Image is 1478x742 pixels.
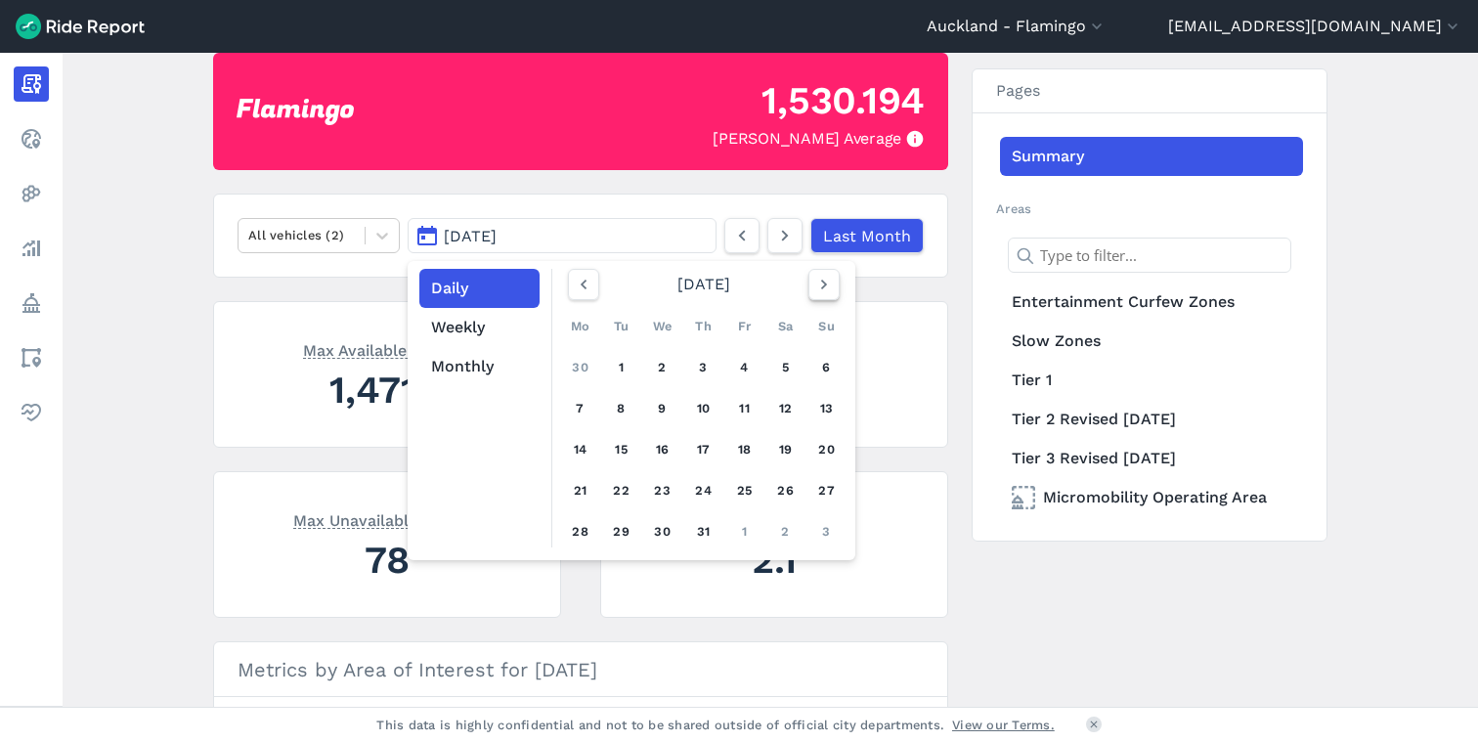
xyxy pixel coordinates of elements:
a: 22 [606,475,637,506]
div: Mo [565,311,596,342]
a: Entertainment Curfew Zones [1000,283,1303,322]
button: [DATE] [408,218,717,253]
span: [DATE] [444,227,497,245]
a: 25 [729,475,761,506]
a: 4 [729,352,761,383]
div: Th [688,311,719,342]
img: Flamingo [237,99,354,125]
a: Health [14,395,49,430]
a: Heatmaps [14,176,49,211]
a: Summary [1000,137,1303,176]
a: 30 [565,352,596,383]
a: 7 [565,393,596,424]
div: 78 [238,533,537,587]
a: 30 [647,516,678,547]
a: 29 [606,516,637,547]
a: 10 [688,393,719,424]
div: Sa [770,311,802,342]
a: Policy [14,285,49,321]
span: Max Unavailable Average [293,509,482,529]
button: Auckland - Flamingo [927,15,1107,38]
div: Fr [729,311,761,342]
a: 14 [565,434,596,465]
button: Daily [419,269,540,308]
a: 18 [729,434,761,465]
div: 1,530.194 [761,73,925,127]
div: Su [811,311,843,342]
span: Max Available Average [303,339,471,359]
a: 9 [647,393,678,424]
a: Analyze [14,231,49,266]
a: 11 [729,393,761,424]
a: 15 [606,434,637,465]
h3: Metrics by Area of Interest for [DATE] [214,642,947,697]
a: Micromobility Operating Area [1000,478,1303,517]
a: 19 [770,434,802,465]
a: View our Terms. [952,716,1055,734]
a: 1 [606,352,637,383]
a: Tier 2 Revised [DATE] [1000,400,1303,439]
a: 27 [811,475,843,506]
a: 3 [811,516,843,547]
a: Tier 3 Revised [DATE] [1000,439,1303,478]
a: 16 [647,434,678,465]
h2: Areas [996,199,1303,218]
a: 8 [606,393,637,424]
a: 26 [770,475,802,506]
a: 3 [688,352,719,383]
input: Type to filter... [1008,238,1291,273]
a: 13 [811,393,843,424]
a: 28 [565,516,596,547]
button: Monthly [419,347,540,386]
a: 2 [647,352,678,383]
a: 1 [729,516,761,547]
a: 21 [565,475,596,506]
h3: Pages [973,69,1326,113]
a: 17 [688,434,719,465]
a: Slow Zones [1000,322,1303,361]
a: 12 [770,393,802,424]
img: Ride Report [16,14,145,39]
a: 2 [770,516,802,547]
button: Weekly [419,308,540,347]
div: We [647,311,678,342]
a: 5 [770,352,802,383]
a: 6 [811,352,843,383]
a: Realtime [14,121,49,156]
div: [DATE] [560,269,848,300]
a: 20 [811,434,843,465]
div: Tu [606,311,637,342]
a: Report [14,66,49,102]
a: 31 [688,516,719,547]
a: Tier 1 [1000,361,1303,400]
div: [PERSON_NAME] Average [713,127,925,151]
button: [EMAIL_ADDRESS][DOMAIN_NAME] [1168,15,1462,38]
a: 23 [647,475,678,506]
a: Last Month [810,218,924,253]
a: Areas [14,340,49,375]
div: 1,471.7 [238,363,537,416]
a: 24 [688,475,719,506]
